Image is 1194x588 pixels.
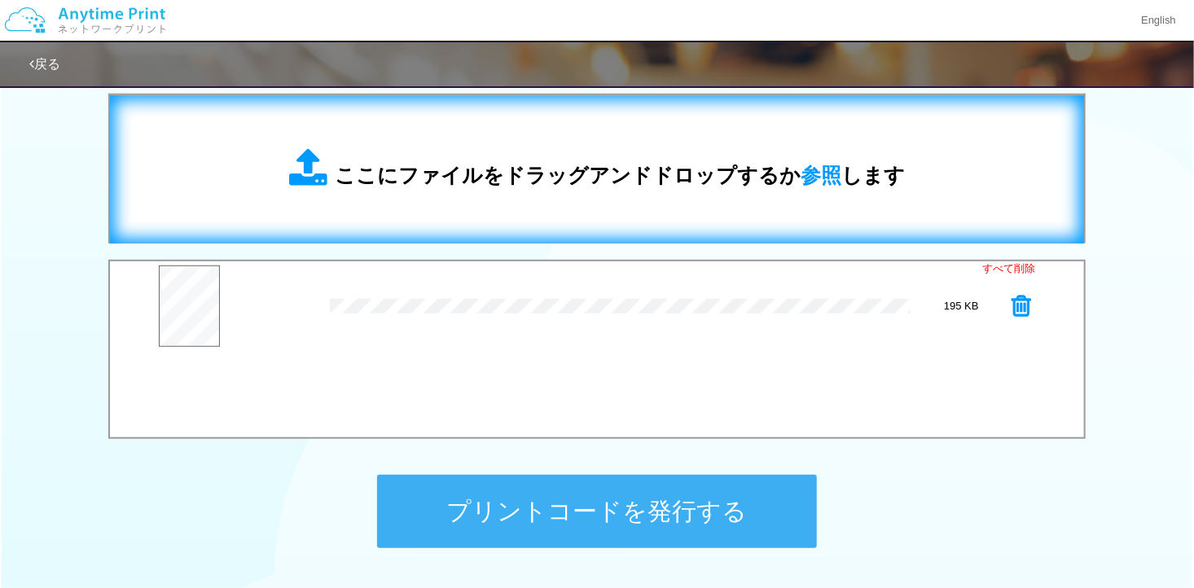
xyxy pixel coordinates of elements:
[29,57,60,71] a: 戻る
[377,475,817,548] button: プリントコードを発行する
[982,261,1035,277] a: すべて削除
[911,299,1012,314] div: 195 KB
[335,164,905,186] span: ここにファイルをドラッグアンドドロップするか します
[801,164,841,186] span: 参照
